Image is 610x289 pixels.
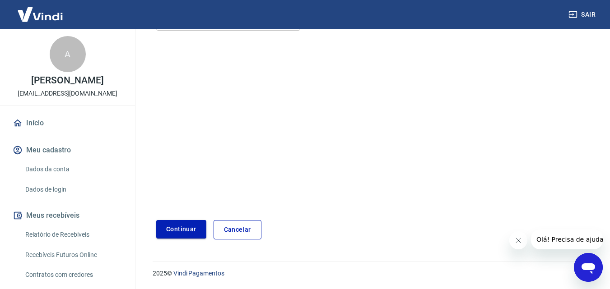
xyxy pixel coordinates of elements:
[11,0,70,28] img: Vindi
[18,89,117,98] p: [EMAIL_ADDRESS][DOMAIN_NAME]
[531,229,603,249] iframe: Mensagem da empresa
[50,36,86,72] div: A
[22,225,124,244] a: Relatório de Recebíveis
[11,206,124,225] button: Meus recebíveis
[22,160,124,179] a: Dados da conta
[11,113,124,133] a: Início
[574,253,603,282] iframe: Botão para abrir a janela de mensagens
[214,220,261,239] a: Cancelar
[22,180,124,199] a: Dados de login
[11,140,124,160] button: Meu cadastro
[31,76,103,85] p: [PERSON_NAME]
[156,220,206,239] button: Continuar
[22,266,124,284] a: Contratos com credores
[567,6,599,23] button: Sair
[509,231,527,249] iframe: Fechar mensagem
[173,270,224,277] a: Vindi Pagamentos
[22,246,124,264] a: Recebíveis Futuros Online
[5,6,76,14] span: Olá! Precisa de ajuda?
[153,269,588,278] p: 2025 ©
